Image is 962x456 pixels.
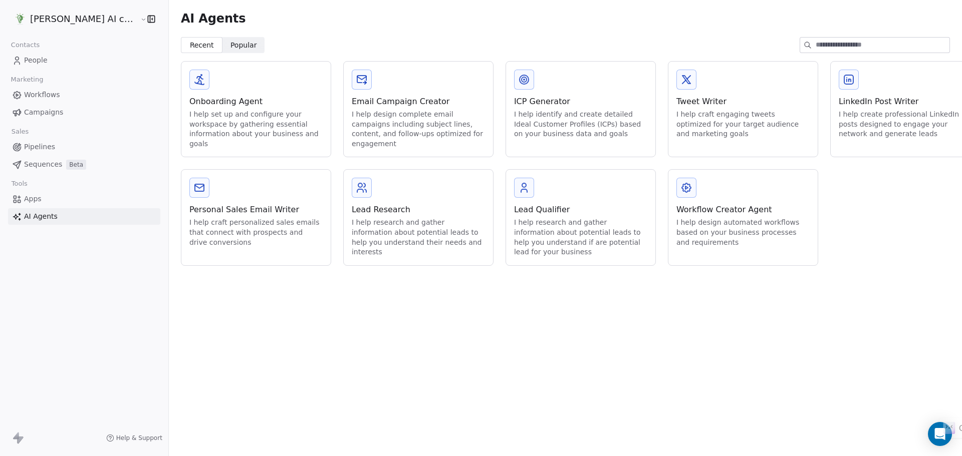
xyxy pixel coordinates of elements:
span: Popular [230,40,257,51]
div: Tweet Writer [676,96,810,108]
div: Onboarding Agent [189,96,323,108]
span: Campaigns [24,107,63,118]
span: Sales [7,124,33,139]
span: Workflows [24,90,60,100]
div: I help research and gather information about potential leads to help you understand if are potent... [514,218,647,257]
a: Pipelines [8,139,160,155]
div: I help craft personalized sales emails that connect with prospects and drive conversions [189,218,323,247]
div: Personal Sales Email Writer [189,204,323,216]
div: I help design complete email campaigns including subject lines, content, and follow-ups optimized... [352,110,485,149]
div: Lead Qualifier [514,204,647,216]
a: People [8,52,160,69]
a: SequencesBeta [8,156,160,173]
span: AI Agents [181,11,246,26]
span: Marketing [7,72,48,87]
span: Contacts [7,38,44,53]
div: Lead Research [352,204,485,216]
span: Beta [66,160,86,170]
div: I help set up and configure your workspace by gathering essential information about your business... [189,110,323,149]
a: Workflows [8,87,160,103]
span: [PERSON_NAME] AI consulting [30,13,138,26]
span: Help & Support [116,434,162,442]
div: Email Campaign Creator [352,96,485,108]
a: Help & Support [106,434,162,442]
a: AI Agents [8,208,160,225]
span: Tools [7,176,32,191]
span: Sequences [24,159,62,170]
a: Apps [8,191,160,207]
button: [PERSON_NAME] AI consulting [12,11,133,28]
div: Workflow Creator Agent [676,204,810,216]
div: I help research and gather information about potential leads to help you understand their needs a... [352,218,485,257]
div: ICP Generator [514,96,647,108]
div: Open Intercom Messenger [928,422,952,446]
a: Campaigns [8,104,160,121]
div: I help design automated workflows based on your business processes and requirements [676,218,810,247]
span: Pipelines [24,142,55,152]
span: AI Agents [24,211,58,222]
img: The%20Lima%20Fashion%20Logo%20(15)%20(2).png [14,13,26,25]
span: Apps [24,194,42,204]
span: People [24,55,48,66]
div: I help craft engaging tweets optimized for your target audience and marketing goals [676,110,810,139]
div: I help identify and create detailed Ideal Customer Profiles (ICPs) based on your business data an... [514,110,647,139]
